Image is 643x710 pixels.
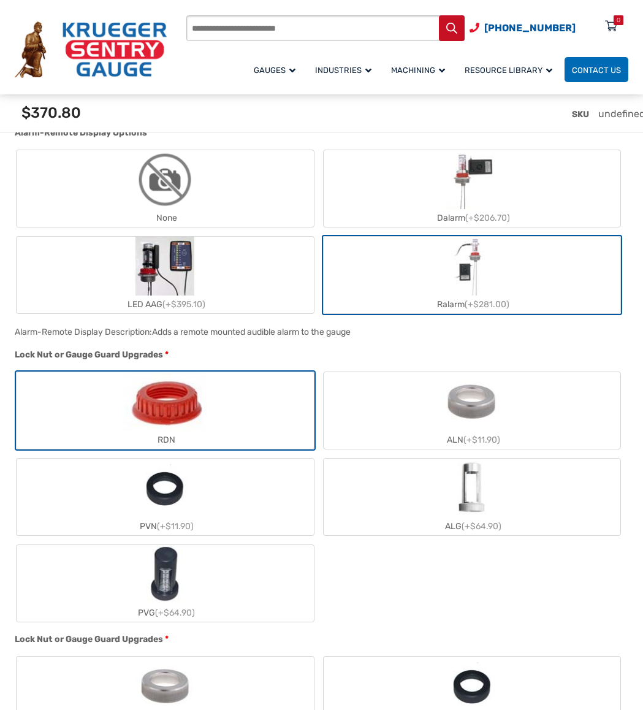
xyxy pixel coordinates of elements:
a: Machining [384,55,457,84]
span: Resource Library [465,66,552,75]
div: PVN [17,517,314,535]
label: Ralarm [324,237,621,313]
div: Ralarm [324,296,621,313]
span: (+$281.00) [465,299,509,310]
span: (+$64.90) [462,521,501,532]
div: ALN [324,431,621,449]
span: Lock Nut or Gauge Guard Upgrades [15,349,163,360]
div: PVG [17,604,314,622]
div: None [17,209,314,227]
span: [PHONE_NUMBER] [484,22,576,34]
label: RDN [17,372,314,449]
div: Adds a remote mounted audible alarm to the gauge [152,327,351,337]
span: Machining [391,66,445,75]
span: Alarm-Remote Display Description: [15,327,152,337]
a: Contact Us [565,57,628,82]
span: (+$206.70) [465,213,510,223]
div: RDN [17,431,314,449]
div: 0 [617,15,620,25]
label: None [17,150,314,227]
abbr: required [165,633,169,646]
label: ALG [324,459,621,535]
span: Industries [315,66,371,75]
abbr: required [165,348,169,361]
a: Phone Number (920) 434-8860 [470,20,576,36]
label: ALN [324,372,621,449]
div: ALG [324,517,621,535]
div: LED AAG [17,296,314,313]
label: PVN [17,459,314,535]
a: Gauges [246,55,308,84]
span: (+$64.90) [155,608,195,618]
span: Contact Us [572,66,621,75]
span: Gauges [254,66,295,75]
span: (+$11.90) [463,435,500,445]
span: (+$11.90) [157,521,194,532]
label: PVG [17,545,314,622]
label: Dalarm [324,150,621,227]
label: LED AAG [17,237,314,313]
a: Resource Library [457,55,565,84]
img: Krueger Sentry Gauge [15,21,167,78]
a: Industries [308,55,384,84]
span: (+$395.10) [162,299,205,310]
span: Lock Nut or Gauge Guard Upgrades [15,634,163,644]
div: Dalarm [324,209,621,227]
span: SKU [572,109,589,120]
